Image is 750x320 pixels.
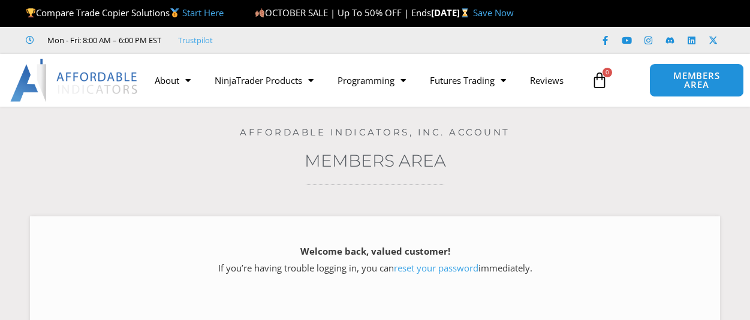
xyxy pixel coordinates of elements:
a: Members Area [305,150,446,171]
img: LogoAI | Affordable Indicators – NinjaTrader [10,59,139,102]
img: 🥇 [170,8,179,17]
span: MEMBERS AREA [662,71,731,89]
span: Mon - Fri: 8:00 AM – 6:00 PM EST [44,33,161,47]
strong: [DATE] [431,7,472,19]
a: Programming [326,67,418,94]
a: NinjaTrader Products [203,67,326,94]
strong: Welcome back, valued customer! [300,245,450,257]
img: 🏆 [26,8,35,17]
a: MEMBERS AREA [649,64,743,97]
span: OCTOBER SALE | Up To 50% OFF | Ends [255,7,431,19]
span: Compare Trade Copier Solutions [26,7,224,19]
a: Futures Trading [418,67,518,94]
a: Start Here [182,7,224,19]
img: 🍂 [255,8,264,17]
a: Save Now [473,7,514,19]
img: ⌛ [460,8,469,17]
p: If you’re having trouble logging in, you can immediately. [51,243,699,277]
a: 0 [573,63,626,98]
nav: Menu [143,67,585,94]
a: Trustpilot [178,33,213,47]
a: Affordable Indicators, Inc. Account [240,126,510,138]
a: About [143,67,203,94]
a: reset your password [394,262,478,274]
span: 0 [603,68,612,77]
a: Reviews [518,67,576,94]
